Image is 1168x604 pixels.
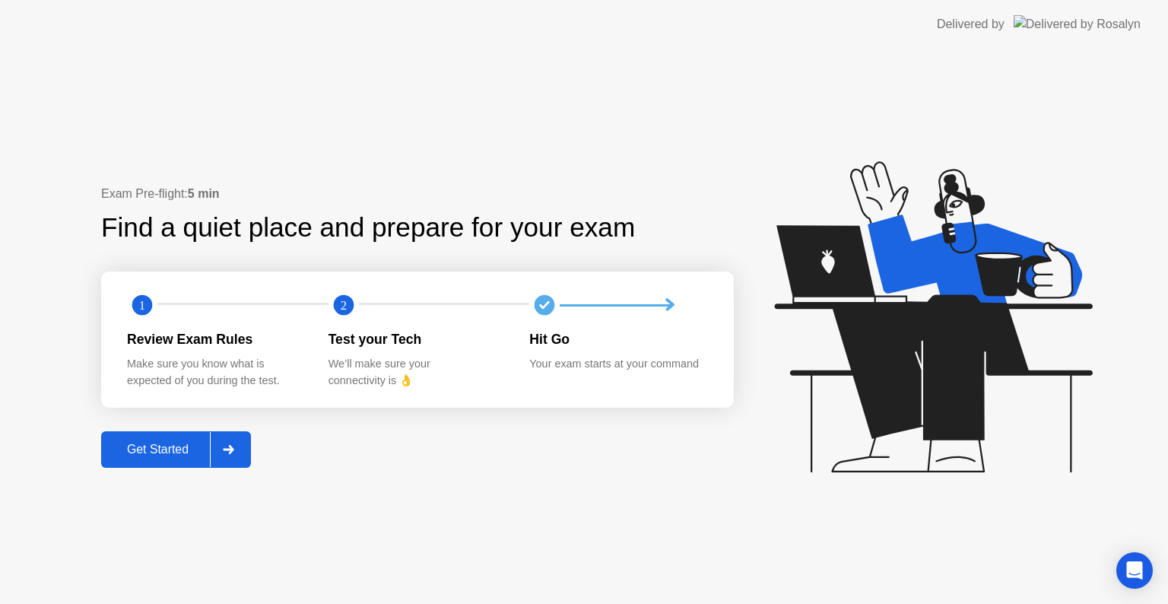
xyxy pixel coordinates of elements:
[139,298,145,313] text: 1
[188,187,220,200] b: 5 min
[101,431,251,468] button: Get Started
[127,329,304,349] div: Review Exam Rules
[127,356,304,389] div: Make sure you know what is expected of you during the test.
[328,329,506,349] div: Test your Tech
[101,208,637,248] div: Find a quiet place and prepare for your exam
[328,356,506,389] div: We’ll make sure your connectivity is 👌
[529,356,706,373] div: Your exam starts at your command
[937,15,1005,33] div: Delivered by
[101,185,734,203] div: Exam Pre-flight:
[106,443,210,456] div: Get Started
[1014,15,1141,33] img: Delivered by Rosalyn
[1116,552,1153,589] div: Open Intercom Messenger
[341,298,347,313] text: 2
[529,329,706,349] div: Hit Go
